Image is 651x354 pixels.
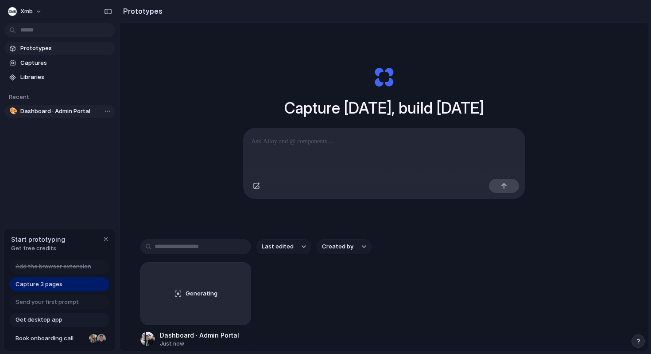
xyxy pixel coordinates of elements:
span: Created by [322,242,353,251]
a: Prototypes [4,42,115,55]
a: 🎨Dashboard · Admin Portal [4,105,115,118]
button: Created by [317,239,372,254]
span: Libraries [20,73,112,82]
span: Recent [9,93,29,100]
a: GeneratingDashboard · Admin PortalJust now [140,262,251,348]
span: Prototypes [20,44,112,53]
a: Get desktop app [9,313,109,327]
span: Send your first prompt [15,298,79,307]
span: Get desktop app [15,315,62,324]
div: Christian Iacullo [96,333,107,344]
div: Dashboard · Admin Portal [160,330,239,340]
button: 🎨 [8,107,17,116]
span: Generating [186,289,217,298]
div: 🎨 [9,106,15,116]
button: xmb [4,4,46,19]
div: Just now [160,340,239,348]
div: Nicole Kubica [88,333,99,344]
span: Book onboarding call [15,334,85,343]
span: Dashboard · Admin Portal [20,107,112,116]
span: Capture 3 pages [15,280,62,289]
span: Last edited [262,242,294,251]
span: Get free credits [11,244,65,253]
a: Book onboarding call [9,331,109,346]
span: Add the browser extension [15,262,91,271]
span: Start prototyping [11,235,65,244]
button: Last edited [256,239,311,254]
a: Libraries [4,71,115,84]
h2: Prototypes [120,6,163,16]
h1: Capture [DATE], build [DATE] [284,96,484,120]
span: xmb [20,7,33,16]
a: Captures [4,56,115,70]
span: Captures [20,59,112,67]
